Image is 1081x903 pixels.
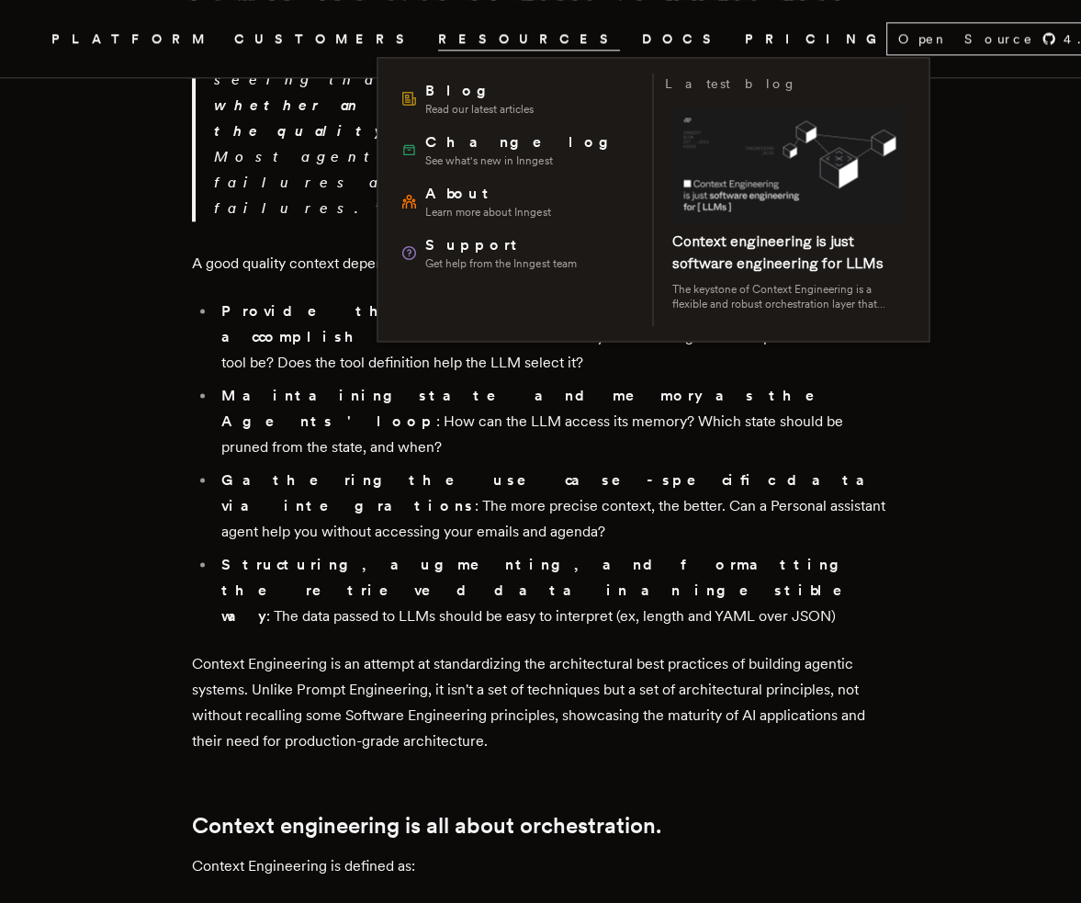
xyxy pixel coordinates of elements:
[745,28,886,51] a: PRICING
[51,28,212,51] button: PLATFORM
[216,552,890,629] li: : The data passed to LLMs should be easy to interpret (ex, length and YAML over JSON)
[425,153,621,168] span: See what's new in Inngest
[392,73,641,124] a: BlogRead our latest articles
[671,232,883,272] a: Context engineering is just software engineering for LLMs
[425,183,550,205] span: About
[214,71,884,140] strong: the main thing that determines whether an Agents succeeds or fails is the quality of the context ...
[216,299,890,376] li: : how many tools? How generic or specific should a tool be? Does the tool definition help the LLM...
[216,383,890,460] li: : How can the LLM access its memory? Which state should be pruned from the state, and when?
[221,387,840,430] strong: Maintaining state and memory as the Agents ' loop
[392,175,641,227] a: AboutLearn more about Inngest
[216,468,890,545] li: : The more precise context, the better. Can a Personal assistant agent help you without accessing...
[392,124,641,175] a: ChangelogSee what's new in Inngest
[642,28,723,51] a: DOCS
[898,29,1034,48] span: Open Source
[425,256,576,271] span: Get help from the Inngest team
[425,205,550,220] span: Learn more about Inngest
[392,227,641,278] a: SupportGet help from the Inngest team
[234,28,416,51] a: CUSTOMERS
[664,73,796,95] h3: Latest blog
[425,102,534,117] span: Read our latest articles
[221,471,886,514] strong: Gathering the use case-specific data via integrations
[425,131,621,153] span: Changelog
[192,251,890,277] p: A good quality context depends on multiple factors:
[425,234,576,256] span: Support
[425,80,534,102] span: Blog
[192,651,890,754] p: Context Engineering is an attempt at standardizing the architectural best practices of building a...
[192,813,890,839] h2: Context engineering is all about orchestration.
[192,853,890,879] p: Context Engineering is defined as:
[438,28,620,51] button: RESOURCES
[221,302,841,345] strong: Provide the right tools for the job to accomplish the task
[221,556,868,625] strong: Structuring, augmenting, and formatting the retrieved data in an ingestible way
